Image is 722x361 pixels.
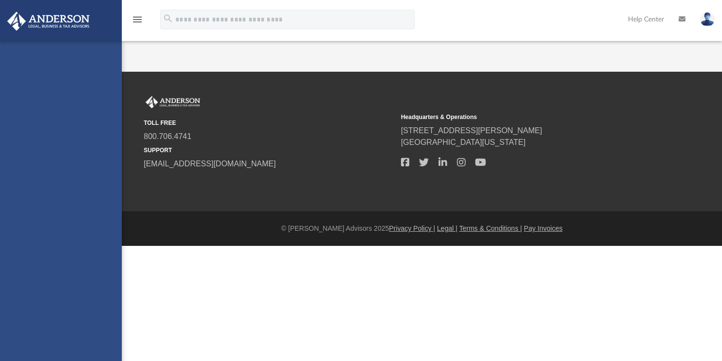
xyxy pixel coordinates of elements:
img: User Pic [700,12,715,26]
a: Privacy Policy | [389,224,436,232]
a: menu [132,19,143,25]
a: Legal | [437,224,457,232]
small: TOLL FREE [144,119,394,127]
small: Headquarters & Operations [401,113,651,121]
a: Pay Invoices [524,224,562,232]
a: [EMAIL_ADDRESS][DOMAIN_NAME] [144,160,276,168]
small: SUPPORT [144,146,394,155]
a: [STREET_ADDRESS][PERSON_NAME] [401,126,542,135]
div: © [PERSON_NAME] Advisors 2025 [122,223,722,234]
img: Anderson Advisors Platinum Portal [144,96,202,109]
a: Terms & Conditions | [459,224,522,232]
i: menu [132,14,143,25]
a: [GEOGRAPHIC_DATA][US_STATE] [401,138,526,146]
a: 800.706.4741 [144,132,191,140]
img: Anderson Advisors Platinum Portal [4,12,93,31]
i: search [163,13,173,24]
